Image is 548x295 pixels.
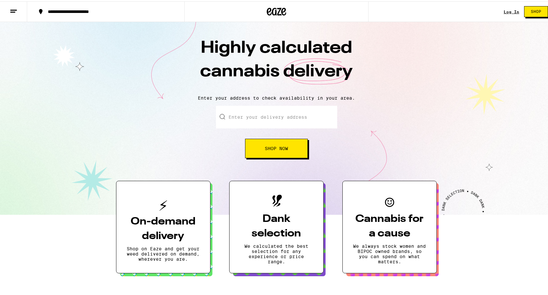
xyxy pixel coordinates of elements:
[4,5,47,10] span: Hi. Need any help?
[216,104,337,127] input: Enter your delivery address
[6,94,546,99] p: Enter your address to check availability in your area.
[229,180,324,272] button: Dank selectionWe calculated the best selection for any experience or price range.
[353,242,426,263] p: We always stock women and BIPOC owned brands, so you can spend on what matters.
[353,211,426,240] h3: Cannabis for a cause
[127,245,200,260] p: Shop on Eaze and get your weed delivered on demand, wherever you are.
[127,213,200,242] h3: On-demand delivery
[240,242,313,263] p: We calculated the best selection for any experience or price range.
[240,211,313,240] h3: Dank selection
[163,35,390,89] h1: Highly calculated cannabis delivery
[342,180,437,272] button: Cannabis for a causeWe always stock women and BIPOC owned brands, so you can spend on what matters.
[116,180,210,272] button: On-demand deliveryShop on Eaze and get your weed delivered on demand, wherever you are.
[504,8,519,13] a: Log In
[531,8,541,12] span: Shop
[245,137,308,157] button: Shop Now
[524,5,548,16] button: Shop
[265,145,288,149] span: Shop Now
